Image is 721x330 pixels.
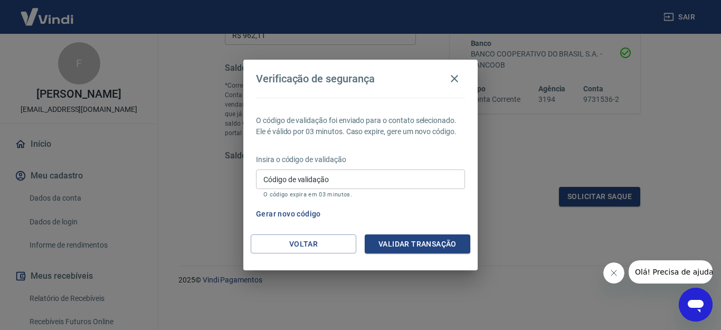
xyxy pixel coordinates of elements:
iframe: Mensagem da empresa [629,260,713,284]
p: O código de validação foi enviado para o contato selecionado. Ele é válido por 03 minutos. Caso e... [256,115,465,137]
span: Olá! Precisa de ajuda? [6,7,89,16]
p: Insira o código de validação [256,154,465,165]
p: O código expira em 03 minutos. [263,191,458,198]
iframe: Fechar mensagem [603,262,624,284]
button: Validar transação [365,234,470,254]
button: Gerar novo código [252,204,325,224]
h4: Verificação de segurança [256,72,375,85]
iframe: Botão para abrir a janela de mensagens [679,288,713,322]
button: Voltar [251,234,356,254]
